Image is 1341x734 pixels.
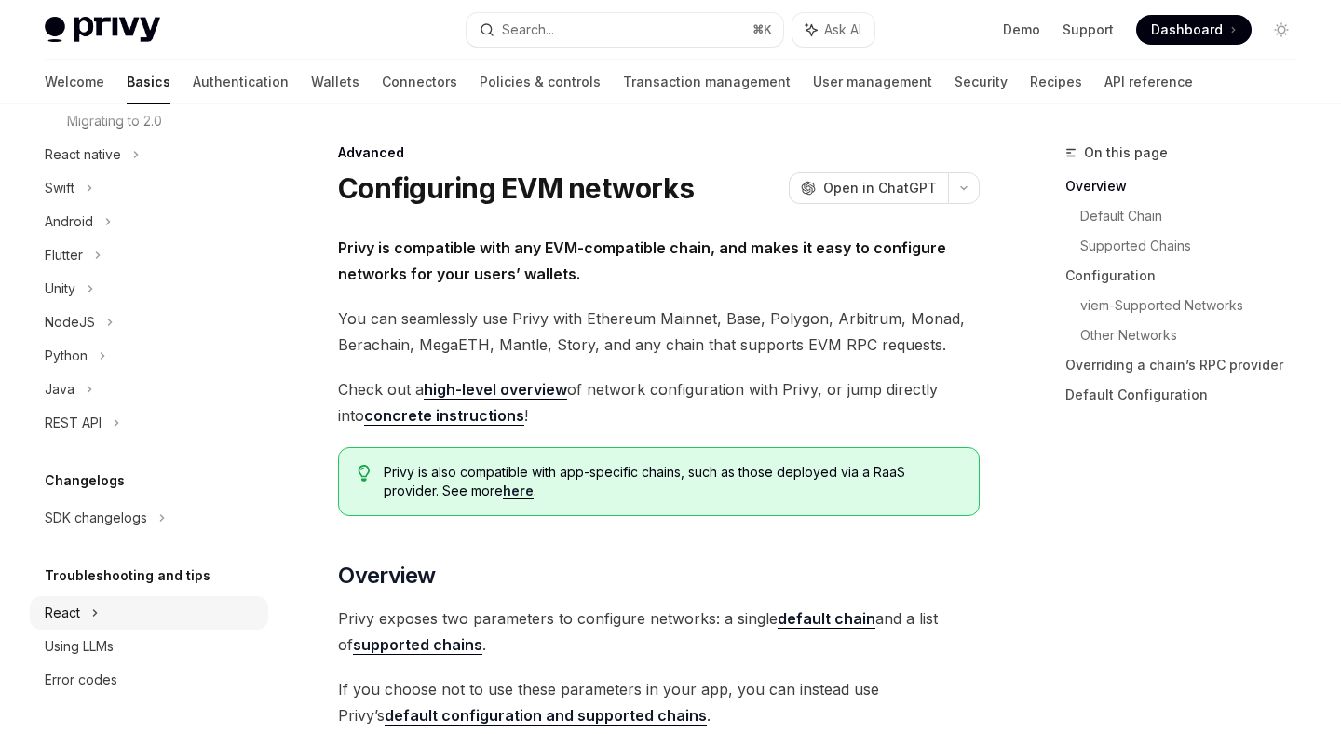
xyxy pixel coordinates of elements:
[45,60,104,104] a: Welcome
[1080,231,1311,261] a: Supported Chains
[1080,201,1311,231] a: Default Chain
[45,469,125,492] h5: Changelogs
[1065,261,1311,291] a: Configuration
[823,179,937,197] span: Open in ChatGPT
[45,507,147,529] div: SDK changelogs
[385,706,707,726] a: default configuration and supported chains
[45,278,75,300] div: Unity
[1030,60,1082,104] a: Recipes
[1080,291,1311,320] a: viem-Supported Networks
[45,311,95,333] div: NodeJS
[338,561,435,591] span: Overview
[1084,142,1168,164] span: On this page
[45,564,210,587] h5: Troubleshooting and tips
[467,13,782,47] button: Search...⌘K
[45,378,74,401] div: Java
[45,177,74,199] div: Swift
[45,345,88,367] div: Python
[503,483,534,499] a: here
[338,306,980,358] span: You can seamlessly use Privy with Ethereum Mainnet, Base, Polygon, Arbitrum, Monad, Berachain, Me...
[789,172,948,204] button: Open in ChatGPT
[424,380,567,400] a: high-level overview
[311,60,359,104] a: Wallets
[338,376,980,428] span: Check out a of network configuration with Privy, or jump directly into !
[384,463,960,500] span: Privy is also compatible with app-specific chains, such as those deployed via a RaaS provider. Se...
[45,602,80,624] div: React
[45,143,121,166] div: React native
[1003,20,1040,39] a: Demo
[45,412,102,434] div: REST API
[358,465,371,482] svg: Tip
[338,605,980,658] span: Privy exposes two parameters to configure networks: a single and a list of .
[813,60,932,104] a: User management
[353,635,482,654] strong: supported chains
[1080,320,1311,350] a: Other Networks
[792,13,874,47] button: Ask AI
[127,60,170,104] a: Basics
[955,60,1008,104] a: Security
[353,635,482,655] a: supported chains
[364,406,524,426] a: concrete instructions
[1104,60,1193,104] a: API reference
[1065,350,1311,380] a: Overriding a chain’s RPC provider
[1065,171,1311,201] a: Overview
[623,60,791,104] a: Transaction management
[338,143,980,162] div: Advanced
[1136,15,1252,45] a: Dashboard
[45,17,160,43] img: light logo
[778,609,875,629] a: default chain
[1065,380,1311,410] a: Default Configuration
[480,60,601,104] a: Policies & controls
[193,60,289,104] a: Authentication
[502,19,554,41] div: Search...
[45,211,93,233] div: Android
[824,20,861,39] span: Ask AI
[45,669,117,691] div: Error codes
[1063,20,1114,39] a: Support
[30,663,268,697] a: Error codes
[752,22,772,37] span: ⌘ K
[45,635,114,658] div: Using LLMs
[45,244,83,266] div: Flutter
[1151,20,1223,39] span: Dashboard
[1266,15,1296,45] button: Toggle dark mode
[338,171,694,205] h1: Configuring EVM networks
[30,630,268,663] a: Using LLMs
[338,676,980,728] span: If you choose not to use these parameters in your app, you can instead use Privy’s .
[382,60,457,104] a: Connectors
[338,238,946,283] strong: Privy is compatible with any EVM-compatible chain, and makes it easy to configure networks for yo...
